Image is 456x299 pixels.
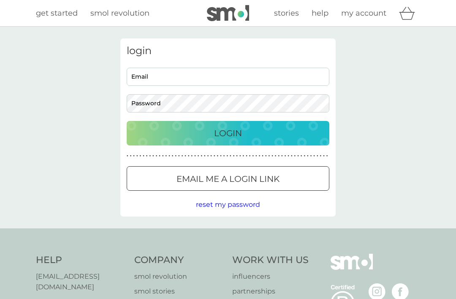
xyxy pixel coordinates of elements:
p: ● [191,154,193,158]
span: help [312,8,328,18]
span: smol revolution [90,8,149,18]
p: ● [149,154,151,158]
span: stories [274,8,299,18]
p: ● [178,154,180,158]
p: ● [310,154,312,158]
p: ● [188,154,190,158]
p: ● [159,154,160,158]
p: ● [185,154,186,158]
p: ● [313,154,315,158]
p: ● [223,154,225,158]
p: ● [220,154,222,158]
p: ● [271,154,273,158]
span: get started [36,8,78,18]
p: ● [288,154,289,158]
h3: login [127,45,329,57]
a: smol revolution [134,271,224,282]
p: ● [207,154,209,158]
p: ● [294,154,296,158]
p: ● [278,154,280,158]
p: Login [214,126,242,140]
p: ● [127,154,128,158]
p: ● [243,154,244,158]
p: ● [320,154,322,158]
p: ● [146,154,148,158]
p: ● [210,154,212,158]
p: ● [297,154,299,158]
p: ● [194,154,196,158]
img: smol [207,5,249,21]
p: ● [323,154,325,158]
p: ● [130,154,132,158]
h4: Work With Us [232,254,309,267]
a: my account [341,7,386,19]
p: ● [201,154,202,158]
p: ● [236,154,238,158]
p: ● [281,154,283,158]
p: ● [136,154,138,158]
button: reset my password [196,199,260,210]
p: ● [204,154,206,158]
p: ● [217,154,219,158]
img: smol [331,254,373,283]
p: ● [152,154,154,158]
p: Email me a login link [176,172,280,186]
p: ● [166,154,167,158]
p: ● [175,154,176,158]
p: ● [214,154,215,158]
span: reset my password [196,200,260,208]
p: ● [162,154,164,158]
h4: Help [36,254,126,267]
p: ● [156,154,157,158]
p: ● [168,154,170,158]
p: ● [226,154,228,158]
a: partnerships [232,286,309,297]
p: ● [304,154,305,158]
p: ● [246,154,247,158]
a: [EMAIL_ADDRESS][DOMAIN_NAME] [36,271,126,293]
a: smol revolution [90,7,149,19]
p: ● [285,154,286,158]
p: ● [262,154,263,158]
p: ● [252,154,254,158]
p: ● [269,154,270,158]
p: ● [249,154,251,158]
p: ● [233,154,235,158]
a: influencers [232,271,309,282]
p: ● [172,154,174,158]
p: ● [182,154,183,158]
p: ● [239,154,241,158]
p: ● [259,154,261,158]
p: ● [230,154,231,158]
button: Email me a login link [127,166,329,191]
p: ● [317,154,318,158]
p: ● [133,154,135,158]
div: basket [399,5,420,22]
h4: Company [134,254,224,267]
a: get started [36,7,78,19]
a: help [312,7,328,19]
p: ● [140,154,141,158]
a: smol stories [134,286,224,297]
p: ● [291,154,293,158]
p: ● [326,154,328,158]
p: ● [301,154,302,158]
p: ● [275,154,277,158]
p: ● [255,154,257,158]
p: ● [265,154,267,158]
a: stories [274,7,299,19]
p: ● [143,154,144,158]
button: Login [127,121,329,145]
span: my account [341,8,386,18]
p: ● [198,154,199,158]
p: ● [307,154,309,158]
